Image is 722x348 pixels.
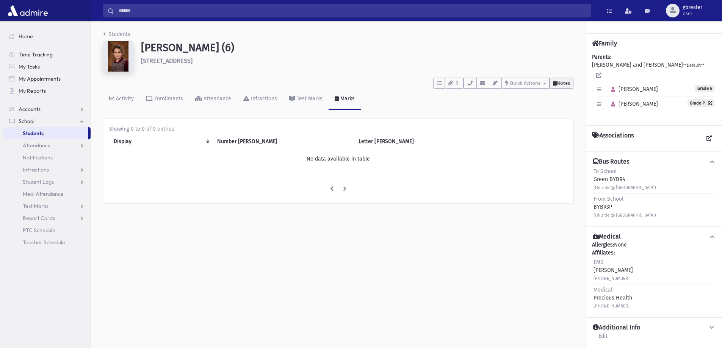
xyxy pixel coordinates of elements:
[594,196,623,202] span: From School
[3,127,88,139] a: Students
[608,101,658,107] span: [PERSON_NAME]
[594,258,633,282] div: [PERSON_NAME]
[283,89,329,110] a: Test Marks
[23,130,44,137] span: Students
[23,178,54,185] span: Student Logs
[608,86,658,92] span: [PERSON_NAME]
[23,166,49,173] span: Infractions
[695,85,714,92] span: Grade 6
[19,106,41,112] span: Accounts
[592,324,716,332] button: Additional Info
[249,95,277,102] div: Infractions
[19,63,40,70] span: My Tasks
[103,89,140,110] a: Activity
[445,78,464,89] button: 3
[153,95,183,102] div: Enrollments
[23,215,55,222] span: Report Cards
[592,158,716,166] button: Bus Routes
[3,224,91,236] a: PTC Schedule
[592,53,716,119] div: [PERSON_NAME] and [PERSON_NAME]
[454,80,460,87] span: 3
[23,203,49,209] span: Test Marks
[19,87,46,94] span: My Reports
[594,195,656,219] div: BYBR3P
[502,78,550,89] button: Quick Actions
[109,150,567,168] td: No data available in table
[3,151,91,164] a: Notifications
[103,30,130,41] nav: breadcrumb
[594,167,656,191] div: Green BYBR4
[189,89,237,110] a: Attendance
[6,3,50,18] img: AdmirePro
[594,287,612,293] span: Medical
[3,85,91,97] a: My Reports
[510,80,540,86] span: Quick Actions
[140,89,189,110] a: Enrollments
[114,95,134,102] div: Activity
[550,78,573,89] button: Notes
[702,132,716,145] a: View all Associations
[3,61,91,73] a: My Tasks
[202,95,231,102] div: Attendance
[3,48,91,61] a: Time Tracking
[3,212,91,224] a: Report Cards
[19,51,53,58] span: Time Tracking
[593,324,640,332] h4: Additional Info
[593,158,629,166] h4: Bus Routes
[3,176,91,188] a: Student Logs
[594,213,656,218] small: (Hillside @ [GEOGRAPHIC_DATA])
[295,95,323,102] div: Test Marks
[594,168,617,175] span: To School
[109,125,567,133] div: Showing 0 to 0 of 0 entries
[3,103,91,115] a: Accounts
[3,188,91,200] a: Meal Attendance
[3,139,91,151] a: Attendance
[23,142,51,149] span: Attendance
[688,99,714,107] a: Grade P
[213,133,354,150] th: Number Mark
[23,227,55,234] span: PTC Schedule
[3,164,91,176] a: Infractions
[3,115,91,127] a: School
[594,259,603,265] span: EMS
[592,40,617,47] h4: Family
[329,89,361,110] a: Marks
[103,31,130,37] a: Students
[354,133,476,150] th: Letter Mark
[19,33,33,40] span: Home
[237,89,283,110] a: Infractions
[592,241,716,311] div: None
[683,11,702,17] span: User
[594,286,632,310] div: Precious Health
[141,41,573,54] h1: [PERSON_NAME] (6)
[598,332,608,345] a: Edit
[114,4,591,17] input: Search
[594,276,630,281] small: [PHONE_NUMBER]
[23,190,64,197] span: Meal Attendance
[141,57,573,64] h6: [STREET_ADDRESS]
[3,200,91,212] a: Test Marks
[594,185,656,190] small: (Hillside @ [GEOGRAPHIC_DATA])
[592,250,615,256] b: Affiliates:
[19,118,34,125] span: School
[339,95,355,102] div: Marks
[3,30,91,42] a: Home
[19,75,61,82] span: My Appointments
[592,54,611,60] b: Parents:
[592,233,716,241] button: Medical
[23,154,53,161] span: Notifications
[3,236,91,248] a: Teacher Schedule
[557,80,570,86] span: Notes
[592,132,634,145] h4: Associations
[592,242,614,248] b: Allergies:
[593,233,621,241] h4: Medical
[683,5,702,11] span: gbresler
[594,304,630,309] small: [PHONE_NUMBER]
[23,239,65,246] span: Teacher Schedule
[109,133,213,150] th: Display
[3,73,91,85] a: My Appointments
